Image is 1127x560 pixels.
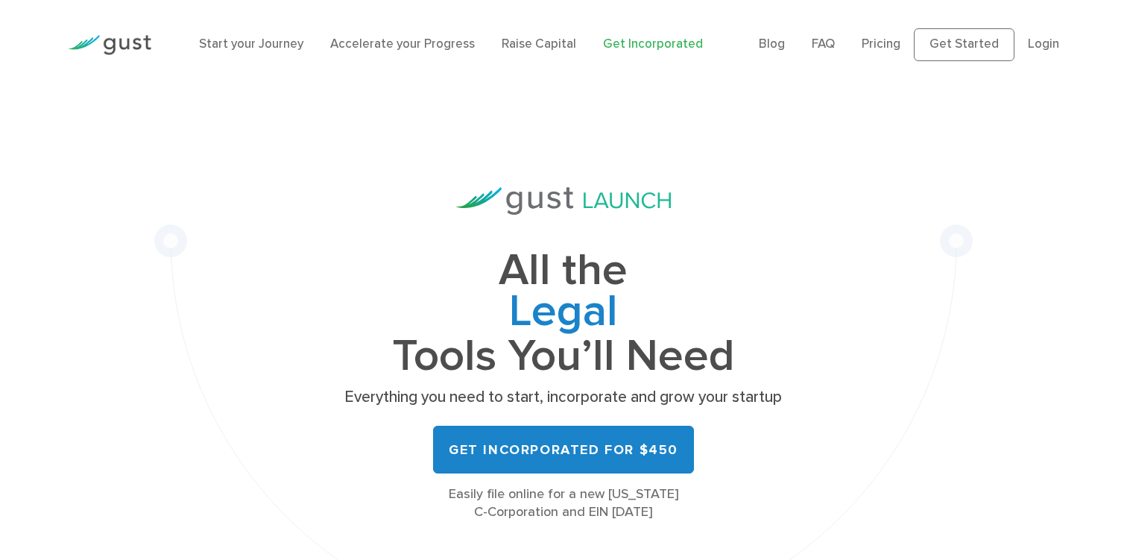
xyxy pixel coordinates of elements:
span: Legal [340,292,787,336]
a: Get Incorporated [603,37,703,51]
div: Easily file online for a new [US_STATE] C-Corporation and EIN [DATE] [340,485,787,521]
a: Pricing [862,37,900,51]
a: Raise Capital [502,37,576,51]
a: Start your Journey [199,37,303,51]
a: FAQ [812,37,835,51]
h1: All the Tools You’ll Need [340,251,787,377]
a: Accelerate your Progress [330,37,475,51]
a: Get Incorporated for $450 [433,426,694,474]
a: Get Started [914,28,1014,61]
img: Gust Launch Logo [456,187,671,215]
p: Everything you need to start, incorporate and grow your startup [340,387,787,408]
a: Blog [759,37,785,51]
img: Gust Logo [68,35,151,55]
a: Login [1028,37,1059,51]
